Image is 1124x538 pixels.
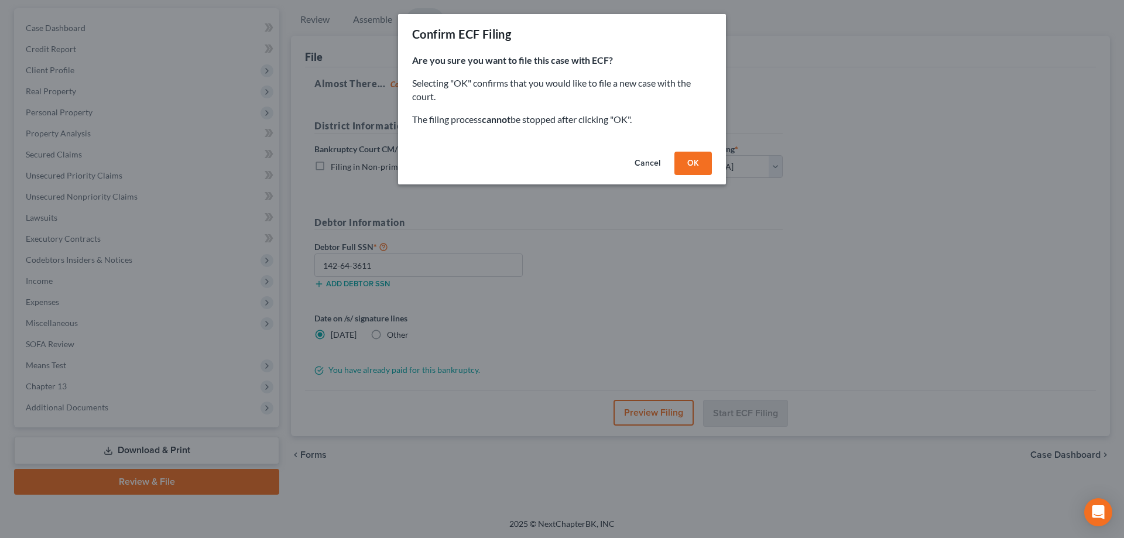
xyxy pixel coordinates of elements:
[625,152,670,175] button: Cancel
[412,26,511,42] div: Confirm ECF Filing
[412,77,712,104] p: Selecting "OK" confirms that you would like to file a new case with the court.
[674,152,712,175] button: OK
[412,54,613,66] strong: Are you sure you want to file this case with ECF?
[412,113,712,126] p: The filing process be stopped after clicking "OK".
[1084,498,1112,526] div: Open Intercom Messenger
[482,114,510,125] strong: cannot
